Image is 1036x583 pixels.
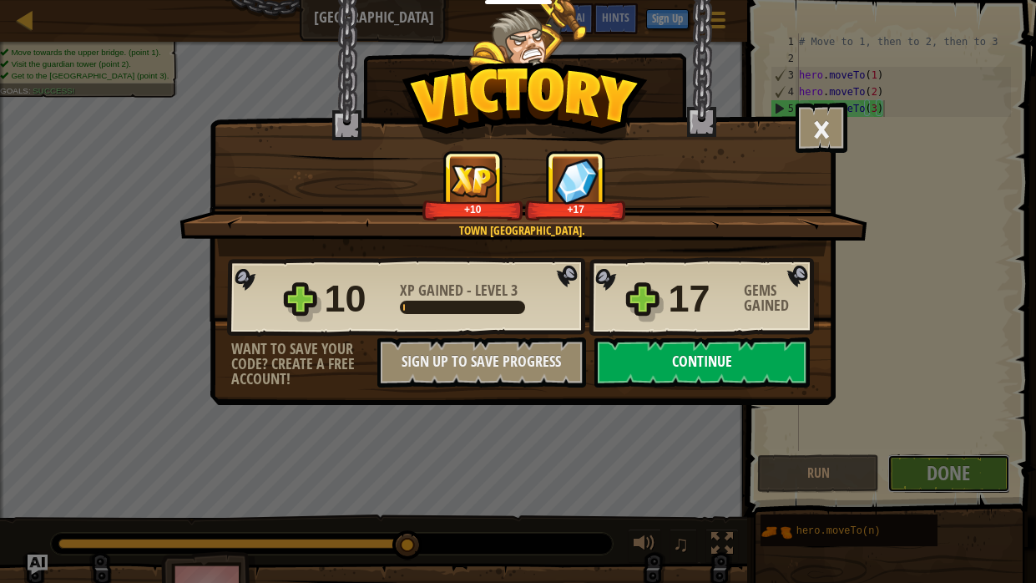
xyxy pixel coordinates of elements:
[426,203,520,215] div: +10
[259,222,786,239] div: Town [GEOGRAPHIC_DATA].
[400,280,467,301] span: XP Gained
[231,342,377,387] div: Want to save your code? Create a free account!
[744,283,819,313] div: Gems Gained
[472,280,511,301] span: Level
[511,280,518,301] span: 3
[669,272,734,326] div: 17
[402,62,648,145] img: Victory
[528,203,623,215] div: +17
[796,103,847,153] button: ×
[377,337,586,388] button: Sign Up to Save Progress
[450,165,497,197] img: XP Gained
[555,158,599,204] img: Gems Gained
[594,337,810,388] button: Continue
[325,272,390,326] div: 10
[400,283,518,298] div: -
